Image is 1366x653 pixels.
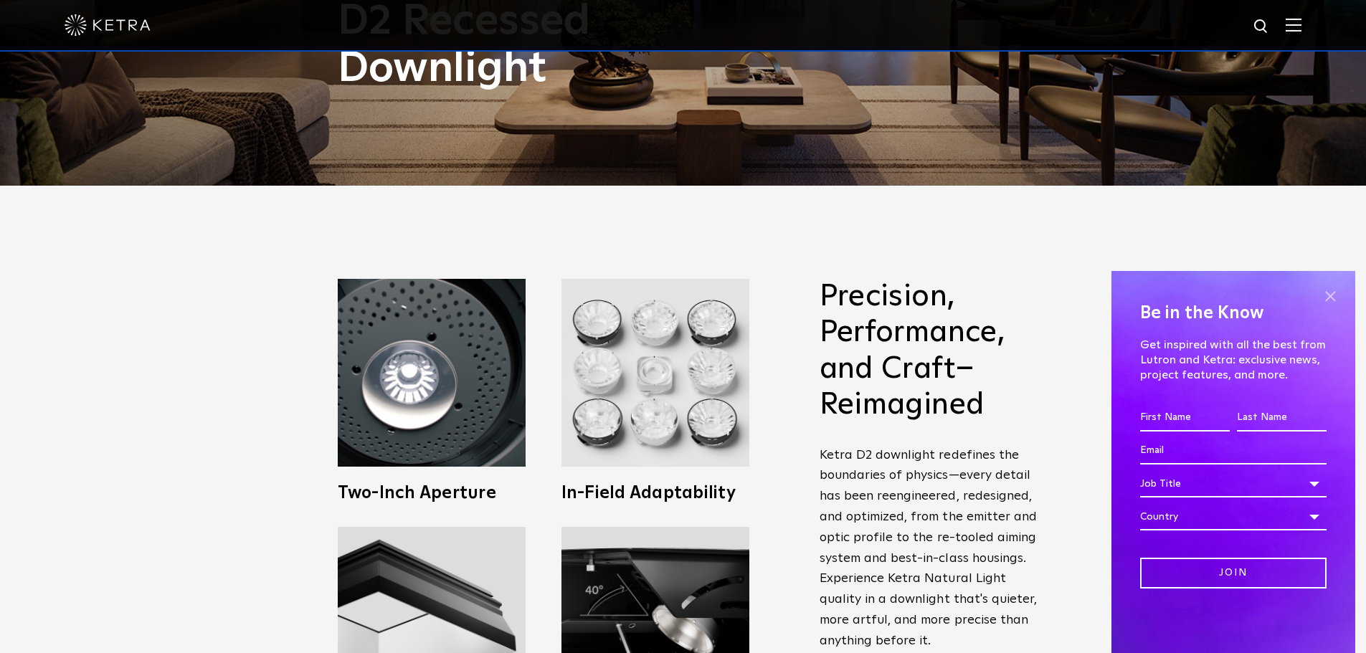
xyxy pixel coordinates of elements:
input: First Name [1140,404,1230,432]
input: Join [1140,558,1327,588]
h3: In-Field Adaptability [561,485,749,502]
h4: Be in the Know [1140,300,1327,327]
img: Ketra D2 LED Downlight fixtures with Wireless Control [561,279,749,467]
h2: Precision, Performance, and Craft–Reimagined [820,279,1042,424]
div: Job Title [1140,470,1327,497]
input: Last Name [1237,404,1327,432]
input: Email [1140,437,1327,464]
img: Hamburger%20Nav.svg [1286,18,1301,32]
img: ketra-logo-2019-white [65,14,151,36]
img: search icon [1253,18,1271,36]
img: Ketra 2 [338,279,526,467]
div: Country [1140,503,1327,530]
h3: Two-Inch Aperture [338,485,526,502]
p: Get inspired with all the best from Lutron and Ketra: exclusive news, project features, and more. [1140,338,1327,382]
p: Ketra D2 downlight redefines the boundaries of physics—every detail has been reengineered, redesi... [820,445,1042,652]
